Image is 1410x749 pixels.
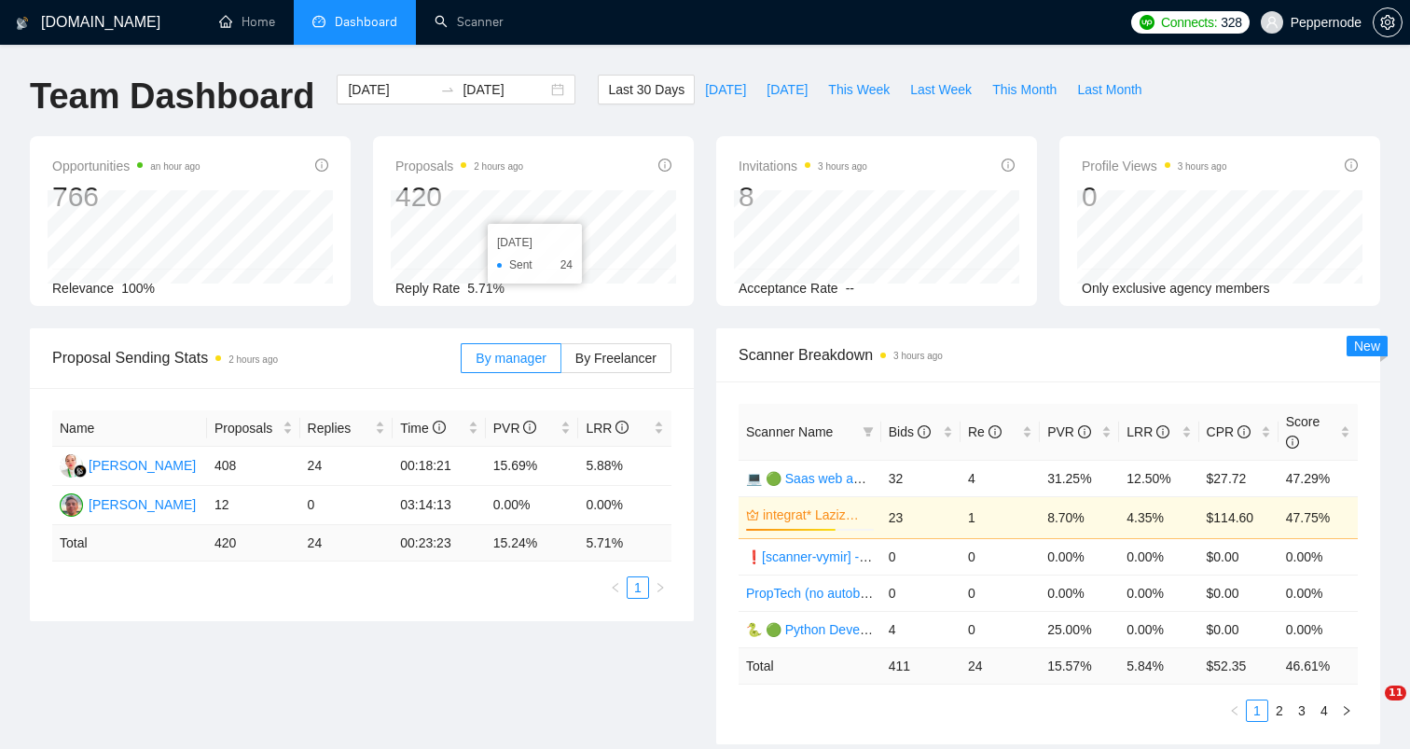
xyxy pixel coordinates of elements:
div: [PERSON_NAME] [89,455,196,476]
td: 5.84 % [1119,647,1198,684]
span: Replies [308,418,372,438]
td: Total [739,647,881,684]
span: Proposals [214,418,279,438]
button: left [604,576,627,599]
button: Last Month [1067,75,1152,104]
span: user [1265,16,1279,29]
span: -- [846,281,854,296]
a: VT[PERSON_NAME] [60,457,196,472]
span: left [610,582,621,593]
span: right [1341,705,1352,716]
a: 1 [628,577,648,598]
span: info-circle [988,425,1002,438]
a: 4 [1314,700,1334,721]
div: 0 [1082,179,1227,215]
td: $27.72 [1199,460,1279,496]
th: Replies [300,410,394,447]
span: info-circle [1156,425,1169,438]
td: 0.00% [1279,575,1358,611]
span: setting [1374,15,1402,30]
td: 47.75% [1279,496,1358,538]
td: 23 [881,496,961,538]
span: Scanner Name [746,424,833,439]
td: 0.00% [1279,538,1358,575]
button: right [1335,700,1358,722]
button: left [1223,700,1246,722]
span: Only exclusive agency members [1082,281,1270,296]
td: $114.60 [1199,496,1279,538]
span: Time [400,421,445,436]
span: LRR [1127,424,1169,439]
span: info-circle [1286,436,1299,449]
button: This Month [982,75,1067,104]
td: 4 [961,460,1040,496]
span: [DATE] [767,79,808,100]
td: 0.00% [578,486,671,525]
a: 1 [1247,700,1267,721]
span: Re [968,424,1002,439]
td: 1 [961,496,1040,538]
img: logo [16,8,29,38]
span: 5.71% [467,281,505,296]
button: setting [1373,7,1403,37]
td: 0 [961,575,1040,611]
td: Total [52,525,207,562]
li: Next Page [1335,700,1358,722]
th: Name [52,410,207,447]
span: Last 30 Days [608,79,684,100]
input: End date [463,79,547,100]
span: crown [746,508,759,521]
button: [DATE] [756,75,818,104]
td: 24 [300,525,394,562]
li: 1 [1246,700,1268,722]
div: [PERSON_NAME] [89,494,196,515]
img: IF [60,493,83,517]
span: info-circle [1345,159,1358,172]
h1: Team Dashboard [30,75,314,118]
li: Previous Page [1223,700,1246,722]
time: 3 hours ago [893,351,943,361]
a: integrat* Laziz💻 🟢 Saas web app 😱 Shockingly 27/11 [763,505,870,525]
span: info-circle [1237,425,1251,438]
iframe: Intercom live chat [1347,686,1391,730]
a: IF[PERSON_NAME] [60,496,196,511]
td: 0.00% [1119,575,1198,611]
span: [DATE] [705,79,746,100]
td: 47.29% [1279,460,1358,496]
td: 0.00% [1279,611,1358,647]
td: 0 [881,575,961,611]
a: 💻 🟢 Saas web app 😱 Shockingly 27/11 [746,471,990,486]
span: swap-right [440,82,455,97]
span: Profile Views [1082,155,1227,177]
td: 0.00% [1040,575,1119,611]
span: Reply Rate [395,281,460,296]
span: info-circle [1078,425,1091,438]
a: 3 [1292,700,1312,721]
span: Acceptance Rate [739,281,838,296]
td: 0.00% [486,486,579,525]
span: to [440,82,455,97]
td: $0.00 [1199,575,1279,611]
span: Scanner Breakdown [739,343,1358,367]
a: homeHome [219,14,275,30]
td: $ 52.35 [1199,647,1279,684]
span: Proposal Sending Stats [52,346,461,369]
td: 0.00% [1119,538,1198,575]
span: dashboard [312,15,325,28]
td: 420 [207,525,300,562]
div: 766 [52,179,200,215]
li: 3 [1291,700,1313,722]
span: info-circle [918,425,931,438]
time: 3 hours ago [818,161,867,172]
time: 2 hours ago [228,354,278,365]
span: Dashboard [335,14,397,30]
div: 8 [739,179,867,215]
span: Invitations [739,155,867,177]
li: Sent [497,256,573,274]
span: Proposals [395,155,523,177]
span: This Month [992,79,1057,100]
td: 46.61 % [1279,647,1358,684]
li: 4 [1313,700,1335,722]
td: 25.00% [1040,611,1119,647]
td: 0.00% [1040,538,1119,575]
